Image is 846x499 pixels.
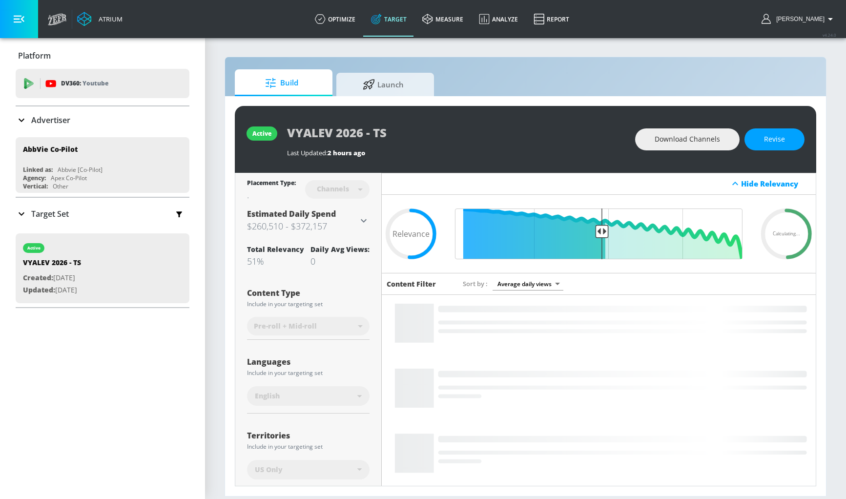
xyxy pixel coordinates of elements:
[762,13,836,25] button: [PERSON_NAME]
[16,42,189,69] div: Platform
[23,273,53,282] span: Created:
[773,231,800,236] span: Calculating...
[382,173,816,195] div: Hide Relevancy
[255,391,280,401] span: English
[493,277,563,291] div: Average daily views
[310,245,370,254] div: Daily Avg Views:
[471,1,526,37] a: Analyze
[247,245,304,254] div: Total Relevancy
[414,1,471,37] a: measure
[247,432,370,439] div: Territories
[764,133,785,146] span: Revise
[58,166,103,174] div: Abbvie [Co-Pilot]
[27,246,41,250] div: active
[307,1,363,37] a: optimize
[287,148,625,157] div: Last Updated:
[655,133,720,146] span: Download Channels
[23,166,53,174] div: Linked as:
[51,174,87,182] div: Apex Co-Pilot
[53,182,68,190] div: Other
[252,129,271,138] div: active
[247,358,370,366] div: Languages
[23,174,46,182] div: Agency:
[247,208,370,233] div: Estimated Daily Spend$260,510 - $372,157
[254,321,317,331] span: Pre-roll + Mid-roll
[247,370,370,376] div: Include in your targeting set
[23,284,81,296] p: [DATE]
[744,128,805,150] button: Revise
[23,145,78,154] div: AbbVie Co-Pilot
[16,137,189,193] div: AbbVie Co-PilotLinked as:Abbvie [Co-Pilot]Agency:Apex Co-PilotVertical:Other
[247,386,370,406] div: English
[31,115,70,125] p: Advertiser
[247,301,370,307] div: Include in your targeting set
[247,255,304,267] div: 51%
[247,444,370,450] div: Include in your targeting set
[247,208,336,219] span: Estimated Daily Spend
[247,219,358,233] h3: $260,510 - $372,157
[387,279,436,289] h6: Content Filter
[23,272,81,284] p: [DATE]
[310,255,370,267] div: 0
[16,233,189,303] div: activeVYALEV 2026 - TSCreated:[DATE]Updated:[DATE]
[245,71,319,95] span: Build
[255,465,283,475] span: US Only
[392,230,430,238] span: Relevance
[463,279,488,288] span: Sort by
[312,185,354,193] div: Channels
[346,73,420,96] span: Launch
[247,460,370,479] div: US Only
[450,208,747,259] input: Final Threshold
[31,208,69,219] p: Target Set
[77,12,123,26] a: Atrium
[23,182,48,190] div: Vertical:
[23,285,55,294] span: Updated:
[16,69,189,98] div: DV360: Youtube
[23,258,81,272] div: VYALEV 2026 - TS
[247,179,296,189] div: Placement Type:
[95,15,123,23] div: Atrium
[247,289,370,297] div: Content Type
[363,1,414,37] a: Target
[635,128,740,150] button: Download Channels
[526,1,577,37] a: Report
[328,148,365,157] span: 2 hours ago
[741,179,810,188] div: Hide Relevancy
[16,198,189,230] div: Target Set
[772,16,825,22] span: login as: michael.villalobos@zefr.com
[83,78,108,88] p: Youtube
[61,78,108,89] p: DV360:
[18,50,51,61] p: Platform
[823,32,836,38] span: v 4.24.0
[16,106,189,134] div: Advertiser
